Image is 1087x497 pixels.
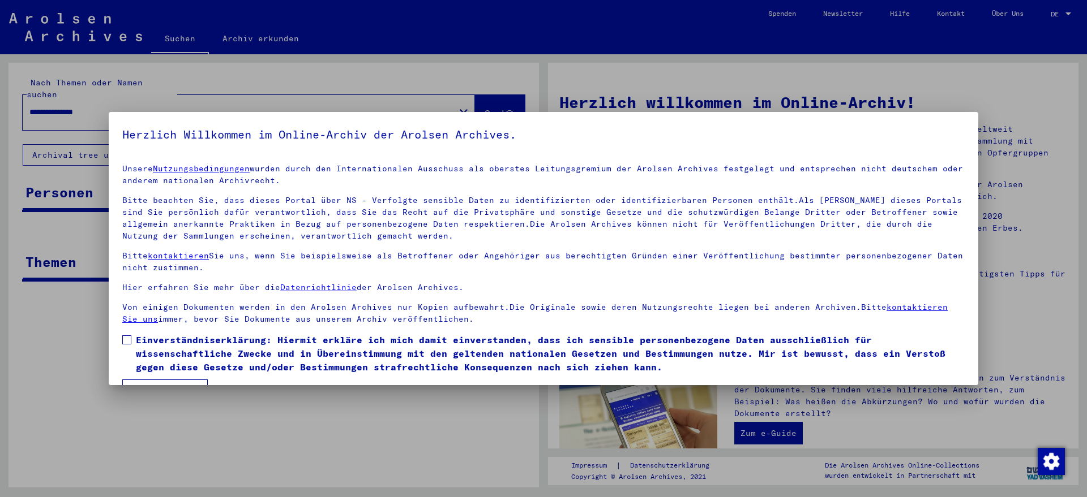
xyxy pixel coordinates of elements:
[148,250,209,261] a: kontaktieren
[280,282,357,292] a: Datenrichtlinie
[136,333,965,374] span: Einverständniserklärung: Hiermit erkläre ich mich damit einverstanden, dass ich sensible personen...
[122,250,965,274] p: Bitte Sie uns, wenn Sie beispielsweise als Betroffener oder Angehöriger aus berechtigten Gründen ...
[122,379,208,401] button: Ich stimme zu
[122,195,965,242] p: Bitte beachten Sie, dass dieses Portal über NS - Verfolgte sensible Daten zu identifizierten oder...
[122,282,965,293] p: Hier erfahren Sie mehr über die der Arolsen Archives.
[122,126,965,144] h5: Herzlich Willkommen im Online-Archiv der Arolsen Archives.
[122,302,948,324] a: kontaktieren Sie uns
[153,163,250,174] a: Nutzungsbedingungen
[1037,447,1064,474] div: Zustimmung ändern
[122,163,965,187] p: Unsere wurden durch den Internationalen Ausschuss als oberstes Leitungsgremium der Arolsen Archiv...
[1038,448,1065,475] img: Zustimmung ändern
[122,301,965,325] p: Von einigen Dokumenten werden in den Arolsen Archives nur Kopien aufbewahrt.Die Originale sowie d...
